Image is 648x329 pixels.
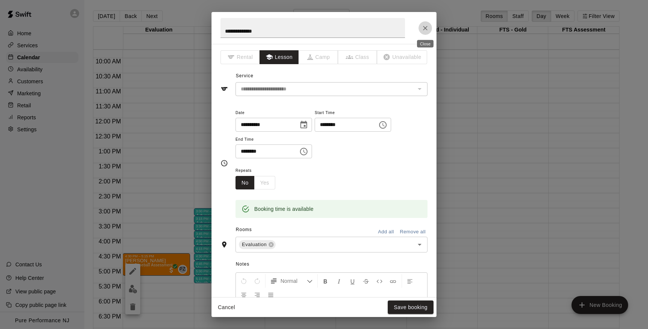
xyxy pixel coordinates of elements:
[220,50,260,64] span: The type of an existing booking cannot be changed
[259,50,299,64] button: Lesson
[235,166,281,176] span: Repeats
[338,50,378,64] span: The type of an existing booking cannot be changed
[220,241,228,248] svg: Rooms
[296,117,311,132] button: Choose date, selected date is Sep 19, 2025
[346,274,359,288] button: Format Underline
[236,227,252,232] span: Rooms
[235,108,312,118] span: Date
[360,274,372,288] button: Format Strikethrough
[319,274,332,288] button: Format Bold
[414,239,425,250] button: Open
[254,202,313,216] div: Booking time is available
[388,300,433,314] button: Save booking
[235,135,312,145] span: End Time
[296,144,311,159] button: Choose time, selected time is 5:15 PM
[251,288,264,301] button: Right Align
[239,241,270,248] span: Evaluation
[398,226,427,238] button: Remove all
[299,50,338,64] span: The type of an existing booking cannot be changed
[418,21,432,35] button: Close
[236,258,427,270] span: Notes
[214,300,238,314] button: Cancel
[237,274,250,288] button: Undo
[220,85,228,93] svg: Service
[239,240,276,249] div: Evaluation
[264,288,277,301] button: Justify Align
[235,176,275,190] div: outlined button group
[267,274,316,288] button: Formatting Options
[377,50,427,64] span: The type of an existing booking cannot be changed
[237,288,250,301] button: Center Align
[403,274,416,288] button: Left Align
[315,108,391,118] span: Start Time
[280,277,307,285] span: Normal
[373,274,386,288] button: Insert Code
[236,73,253,78] span: Service
[387,274,399,288] button: Insert Link
[333,274,345,288] button: Format Italics
[417,40,433,48] div: Close
[235,176,255,190] button: No
[220,159,228,167] svg: Timing
[235,82,427,96] div: The service of an existing booking cannot be changed
[374,226,398,238] button: Add all
[251,274,264,288] button: Redo
[375,117,390,132] button: Choose time, selected time is 4:30 PM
